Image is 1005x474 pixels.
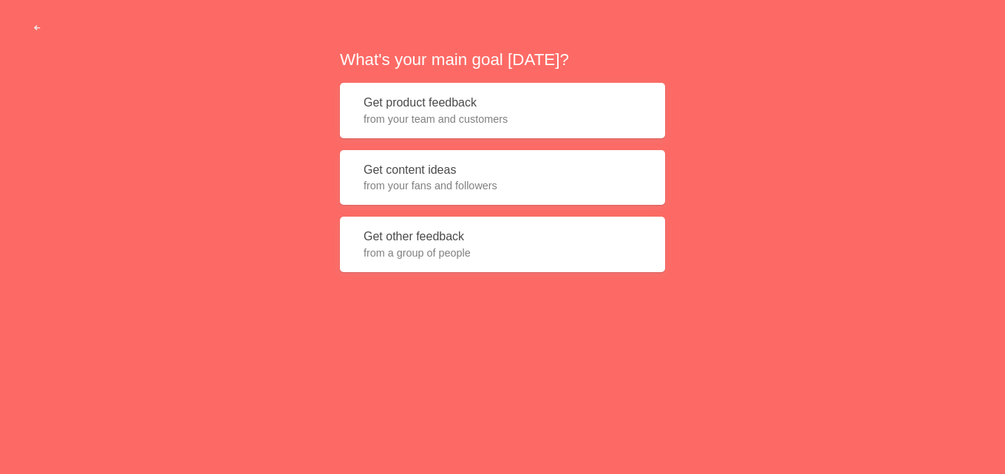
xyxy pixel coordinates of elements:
[340,48,665,71] h2: What's your main goal [DATE]?
[364,178,641,193] span: from your fans and followers
[364,112,641,126] span: from your team and customers
[364,246,641,260] span: from a group of people
[340,150,665,206] button: Get content ideasfrom your fans and followers
[340,217,665,272] button: Get other feedbackfrom a group of people
[340,83,665,138] button: Get product feedbackfrom your team and customers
